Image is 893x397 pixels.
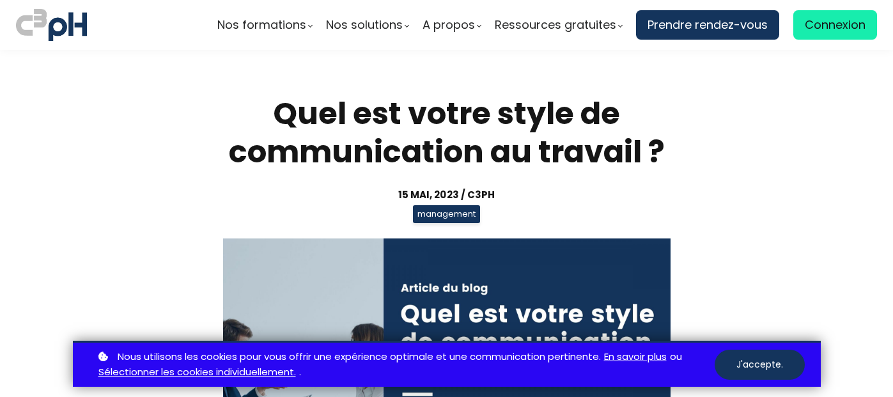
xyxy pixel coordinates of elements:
[648,15,768,35] span: Prendre rendez-vous
[604,349,667,365] a: En savoir plus
[95,349,715,381] p: ou .
[98,364,296,380] a: Sélectionner les cookies individuellement.
[217,15,306,35] span: Nos formations
[118,349,601,365] span: Nous utilisons les cookies pour vous offrir une expérience optimale et une communication pertinente.
[150,95,744,171] h1: Quel est votre style de communication au travail ?
[423,15,475,35] span: A propos
[16,6,87,43] img: logo C3PH
[6,369,137,397] iframe: chat widget
[326,15,403,35] span: Nos solutions
[715,350,805,380] button: J'accepte.
[413,205,480,223] span: management
[793,10,877,40] a: Connexion
[636,10,779,40] a: Prendre rendez-vous
[805,15,866,35] span: Connexion
[495,15,616,35] span: Ressources gratuites
[150,187,744,202] div: 15 mai, 2023 / C3pH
